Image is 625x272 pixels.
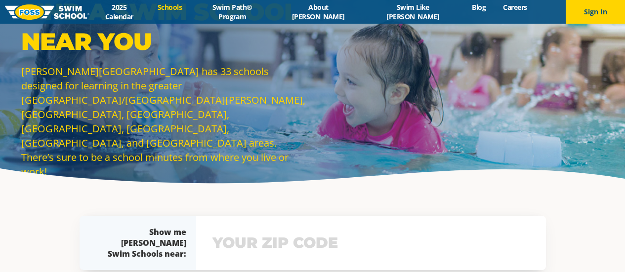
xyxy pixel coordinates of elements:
a: Swim Path® Program [191,2,274,21]
a: Careers [495,2,536,12]
a: About [PERSON_NAME] [274,2,363,21]
a: Schools [149,2,191,12]
a: 2025 Calendar [89,2,149,21]
input: YOUR ZIP CODE [210,229,532,257]
div: Show me [PERSON_NAME] Swim Schools near: [99,227,186,259]
a: Blog [463,2,495,12]
img: FOSS Swim School Logo [5,4,89,20]
a: Swim Like [PERSON_NAME] [363,2,463,21]
p: [PERSON_NAME][GEOGRAPHIC_DATA] has 33 schools designed for learning in the greater [GEOGRAPHIC_DA... [21,64,308,179]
